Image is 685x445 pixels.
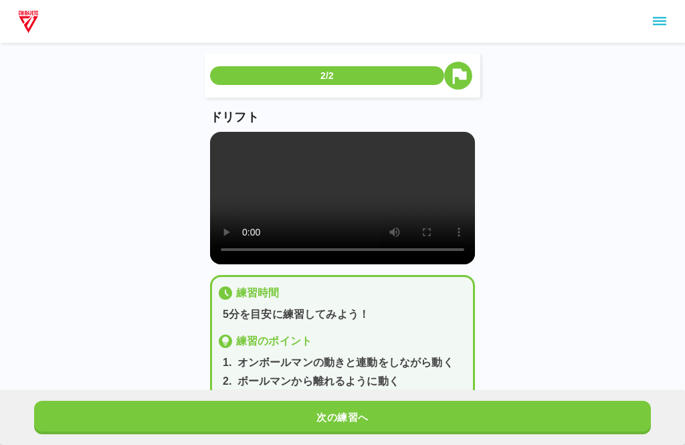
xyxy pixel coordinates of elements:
[236,285,280,301] p: 練習時間
[223,355,232,371] p: 1 .
[210,108,475,126] p: ドリフト
[648,10,671,33] button: sidemenu
[223,306,468,323] p: 5分を目安に練習してみよう！
[237,373,399,389] p: ボールマンから離れるように動く
[320,69,334,82] p: 2/2
[236,333,312,349] p: 練習のポイント
[34,401,651,434] button: 次の練習へ
[16,8,41,35] img: dummy
[237,355,454,371] p: オンボールマンの動きと連動をしながら動く
[223,373,232,389] p: 2 .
